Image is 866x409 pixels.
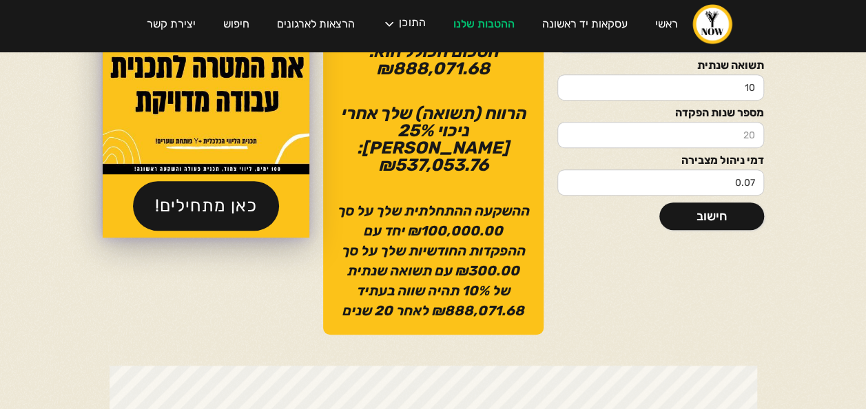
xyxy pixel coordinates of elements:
input: 0.8% [557,169,764,196]
p: ההשקעה ההתחלתית שלך על סך ₪100,000.00 יחד עם ההפקדות החודשיות שלך על סך ₪300.00 עם תשואה שנתית של... [337,201,530,321]
input: 20 [557,122,764,148]
a: כאן מתחילים! [133,181,279,231]
a: יצירת קשר [133,5,209,43]
input: 7% [557,74,764,101]
label: תשואה שנתית [557,60,764,71]
div: הסכום הכולל הוא: ₪ [337,43,530,77]
a: חיפוש [209,5,263,43]
div: התוכן [369,3,440,45]
div: הרווח (תשואה) שלך אחרי ניכוי 25% [PERSON_NAME]: ₪ [337,105,530,174]
a: ראשי [641,5,692,43]
a: home [692,3,733,45]
label: דמי ניהול מצבירה [557,155,764,166]
a: עסקאות יד ראשונה [528,5,641,43]
a: חישוב [659,202,764,230]
a: הרצאות לארגונים [263,5,369,43]
a: ההטבות שלנו [440,5,528,43]
div: התוכן [399,17,426,31]
strong: 888,071.68 [393,59,490,78]
label: מספר שנות הפקדה [557,107,764,118]
strong: 537,053.76 [395,155,488,175]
